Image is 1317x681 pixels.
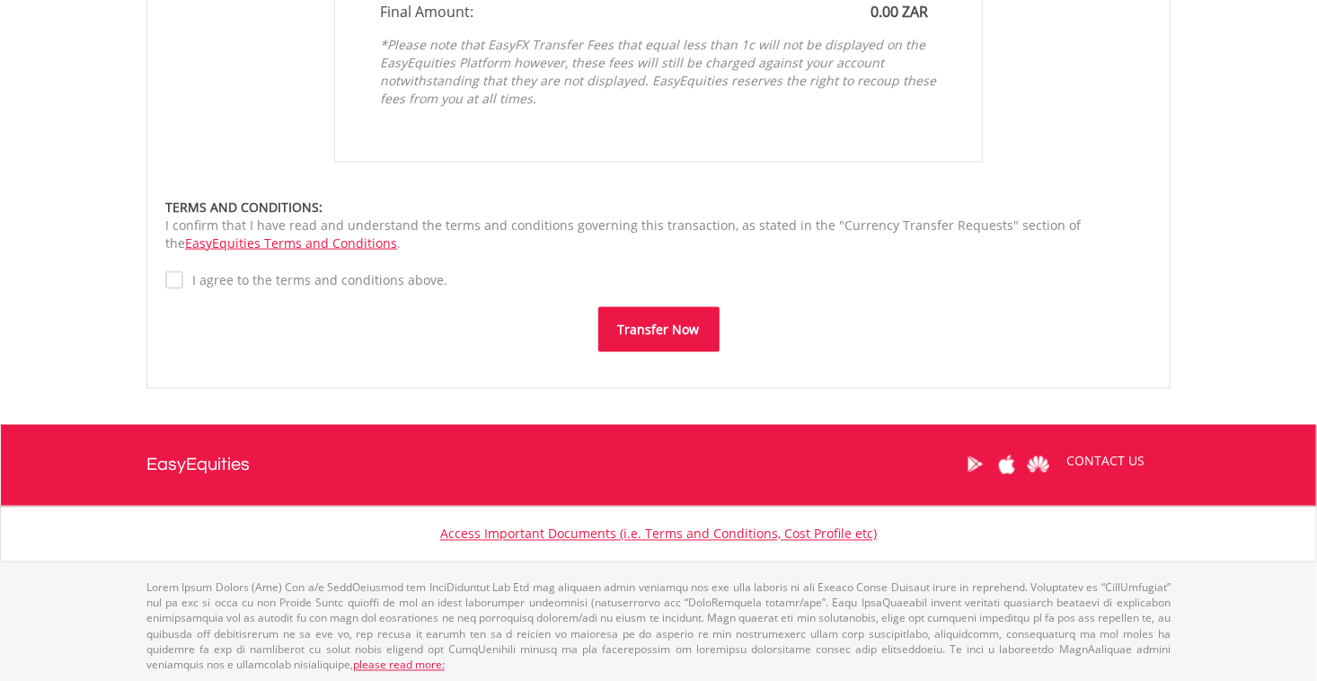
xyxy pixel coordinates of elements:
a: EasyEquities Terms and Conditions [185,234,397,252]
div: TERMS AND CONDITIONS: [165,199,1152,217]
a: EasyEquities [146,425,250,506]
a: Apple [991,437,1022,492]
span: 0.00 ZAR [871,2,928,22]
a: Google Play [959,437,991,492]
a: please read more: [353,658,445,673]
button: Transfer Now [598,307,720,352]
span: Final Amount: [380,2,473,22]
a: CONTACT US [1054,437,1157,487]
div: I confirm that I have read and understand the terms and conditions governing this transaction, as... [165,199,1152,252]
a: Access Important Documents (i.e. Terms and Conditions, Cost Profile etc) [440,526,877,543]
a: Huawei [1022,437,1054,492]
label: I agree to the terms and conditions above. [183,271,447,289]
em: *Please note that EasyFX Transfer Fees that equal less than 1c will not be displayed on the EasyE... [380,36,936,107]
p: Lorem Ipsum Dolors (Ame) Con a/e SeddOeiusmod tem InciDiduntut Lab Etd mag aliquaen admin veniamq... [146,580,1171,673]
